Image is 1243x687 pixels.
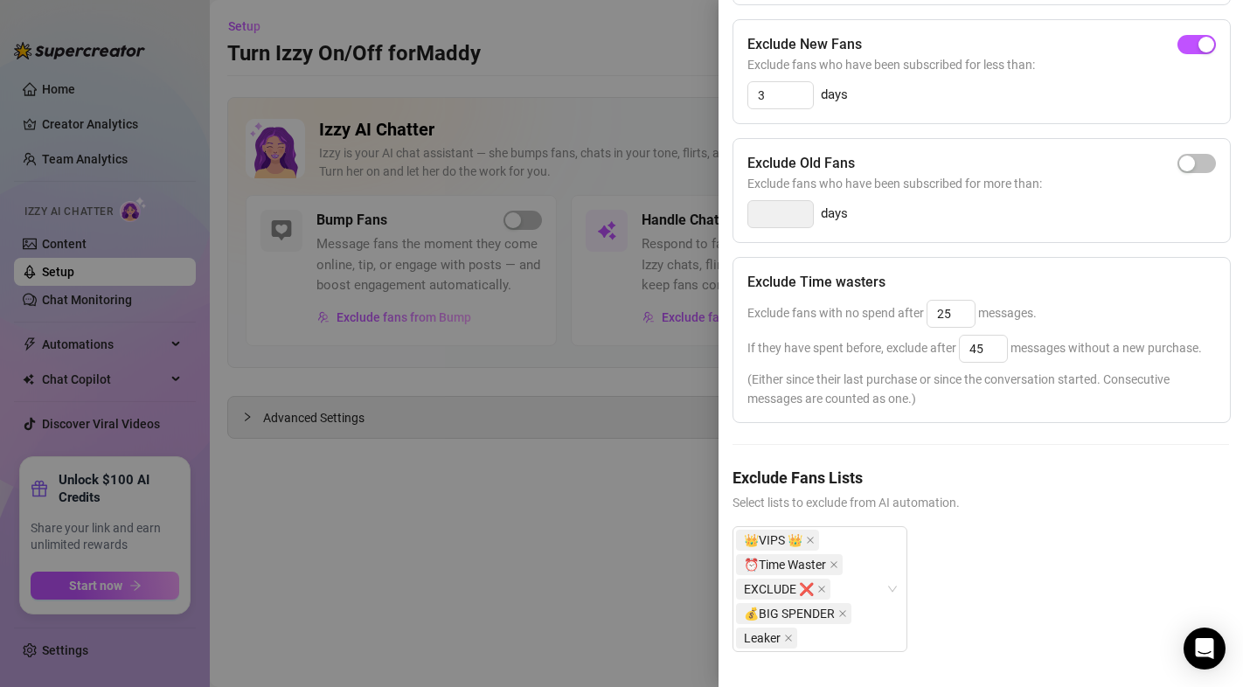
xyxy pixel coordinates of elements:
span: EXCLUDE ❌ [744,579,814,599]
span: 👑VIPS 👑 [744,531,802,550]
span: close [806,536,815,545]
span: days [821,204,848,225]
span: close [838,609,847,618]
span: close [817,585,826,593]
span: close [830,560,838,569]
span: Exclude fans with no spend after messages. [747,306,1037,320]
span: ⏰Time Waster [744,555,826,574]
span: Leaker [736,628,797,649]
span: (Either since their last purchase or since the conversation started. Consecutive messages are cou... [747,370,1216,408]
span: Leaker [744,628,781,648]
h5: Exclude Old Fans [747,153,855,174]
span: days [821,85,848,106]
span: ⏰Time Waster [736,554,843,575]
span: Exclude fans who have been subscribed for more than: [747,174,1216,193]
span: EXCLUDE ❌ [736,579,830,600]
span: If they have spent before, exclude after messages without a new purchase. [747,341,1202,355]
span: 💰BIG SPENDER [736,603,851,624]
h5: Exclude Fans Lists [733,466,1229,489]
h5: Exclude Time wasters [747,272,885,293]
span: 💰BIG SPENDER [744,604,835,623]
span: Exclude fans who have been subscribed for less than: [747,55,1216,74]
span: 👑VIPS 👑 [736,530,819,551]
span: close [784,634,793,642]
span: Select lists to exclude from AI automation. [733,493,1229,512]
div: Open Intercom Messenger [1184,628,1226,670]
h5: Exclude New Fans [747,34,862,55]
